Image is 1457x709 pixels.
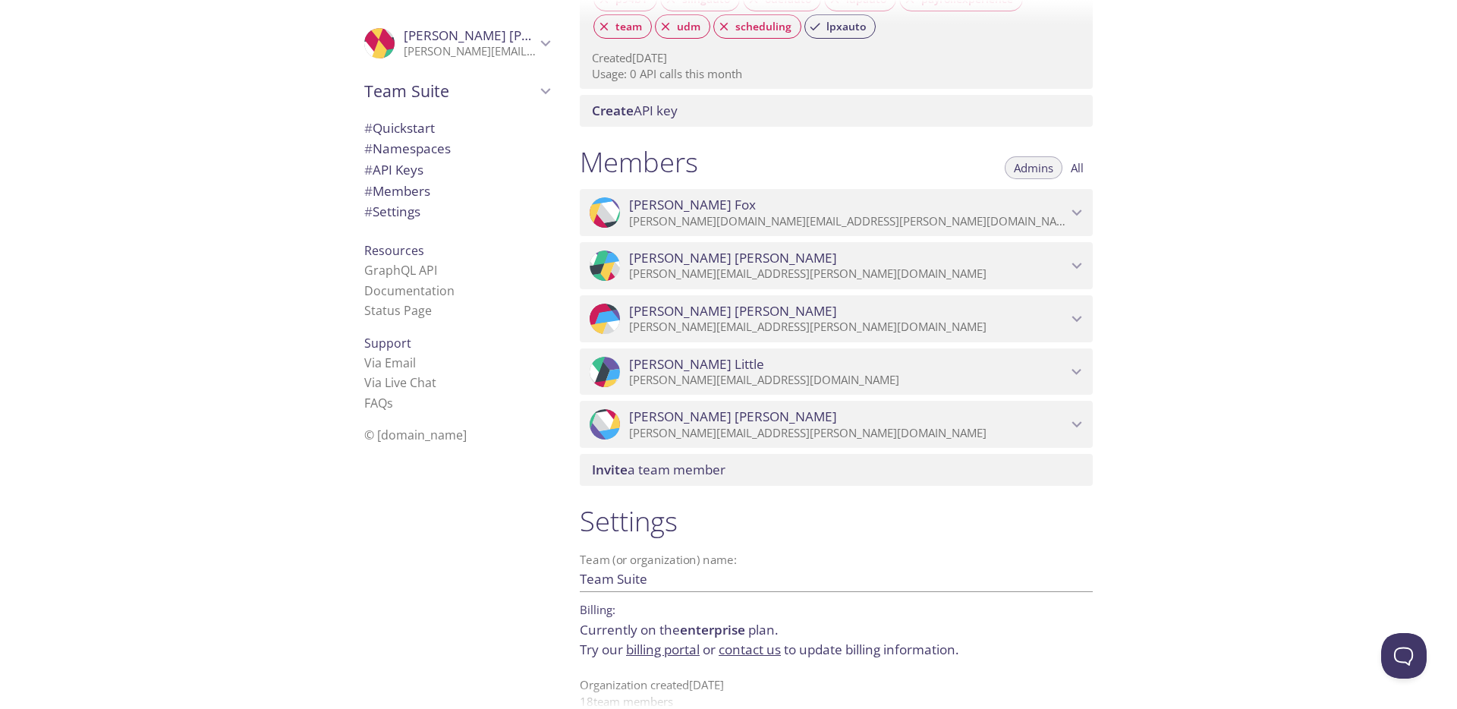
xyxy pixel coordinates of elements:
span: [PERSON_NAME] Little [629,356,764,373]
span: [PERSON_NAME] [PERSON_NAME] [629,408,837,425]
span: [PERSON_NAME] [PERSON_NAME] [629,250,837,266]
div: Team Suite [352,71,562,111]
div: Shauna Moran [352,18,562,68]
span: API key [592,102,678,119]
span: # [364,203,373,220]
span: team [606,20,651,33]
a: FAQ [364,395,393,411]
p: [PERSON_NAME][EMAIL_ADDRESS][PERSON_NAME][DOMAIN_NAME] [629,426,1067,441]
span: © [DOMAIN_NAME] [364,427,467,443]
p: [PERSON_NAME][EMAIL_ADDRESS][DOMAIN_NAME] [629,373,1067,388]
span: # [364,161,373,178]
div: Kenneth LaMantia [580,295,1093,342]
a: Documentation [364,282,455,299]
div: Team Settings [352,201,562,222]
span: s [387,395,393,411]
p: Billing: [580,598,1093,620]
p: Usage: 0 API calls this month [592,66,1081,82]
div: Alan Wong [580,401,1093,448]
a: Status Page [364,302,432,319]
p: [PERSON_NAME][DOMAIN_NAME][EMAIL_ADDRESS][PERSON_NAME][DOMAIN_NAME] [629,214,1067,229]
a: Via Email [364,354,416,371]
span: Create [592,102,634,119]
span: Resources [364,242,424,259]
span: [PERSON_NAME] [PERSON_NAME] [404,27,612,44]
span: a team member [592,461,725,478]
span: enterprise [680,621,745,638]
iframe: Help Scout Beacon - Open [1381,633,1427,679]
a: Via Live Chat [364,374,436,391]
h1: Members [580,145,698,179]
div: Jessie Little [580,348,1093,395]
span: [PERSON_NAME] [PERSON_NAME] [629,303,837,320]
span: lpxauto [817,20,875,33]
button: Admins [1005,156,1062,179]
span: udm [668,20,710,33]
span: Namespaces [364,140,451,157]
h1: Settings [580,504,1093,538]
a: contact us [719,641,781,658]
div: Create API Key [580,95,1093,127]
button: All [1062,156,1093,179]
span: Quickstart [364,119,435,137]
div: Erica Duda [580,242,1093,289]
p: [PERSON_NAME][EMAIL_ADDRESS][PERSON_NAME][DOMAIN_NAME] [629,320,1067,335]
p: [PERSON_NAME][EMAIL_ADDRESS][PERSON_NAME][DOMAIN_NAME] [629,266,1067,282]
div: Invite a team member [580,454,1093,486]
span: Members [364,182,430,200]
a: GraphQL API [364,262,437,279]
div: lpxauto [804,14,876,39]
div: David Fox [580,189,1093,236]
div: scheduling [713,14,801,39]
p: Created [DATE] [592,50,1081,66]
div: API Keys [352,159,562,181]
p: [PERSON_NAME][EMAIL_ADDRESS][PERSON_NAME][DOMAIN_NAME] [404,44,536,59]
span: API Keys [364,161,423,178]
div: udm [655,14,710,39]
span: # [364,182,373,200]
span: [PERSON_NAME] Fox [629,197,756,213]
label: Team (or organization) name: [580,554,738,566]
div: Quickstart [352,118,562,139]
div: team [593,14,652,39]
span: Try our or to update billing information. [580,641,959,658]
p: Currently on the plan. [580,620,1093,659]
span: Settings [364,203,420,220]
span: # [364,140,373,157]
span: Invite [592,461,628,478]
span: # [364,119,373,137]
span: Team Suite [364,80,536,102]
div: Namespaces [352,138,562,159]
a: billing portal [626,641,700,658]
div: Members [352,181,562,202]
span: scheduling [726,20,801,33]
span: Support [364,335,411,351]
